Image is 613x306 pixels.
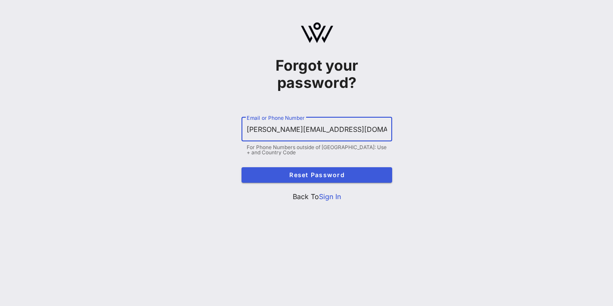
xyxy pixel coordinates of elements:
div: For Phone Numbers outside of [GEOGRAPHIC_DATA]: Use + and Country Code [247,145,387,155]
a: Sign In [319,192,341,201]
img: logo.svg [301,22,333,43]
h1: Forgot your password? [241,57,392,91]
span: Reset Password [248,171,385,178]
button: Reset Password [241,167,392,183]
input: Email or Phone Number [247,122,387,136]
p: Back To [241,191,392,202]
label: Email or Phone Number [247,115,304,121]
